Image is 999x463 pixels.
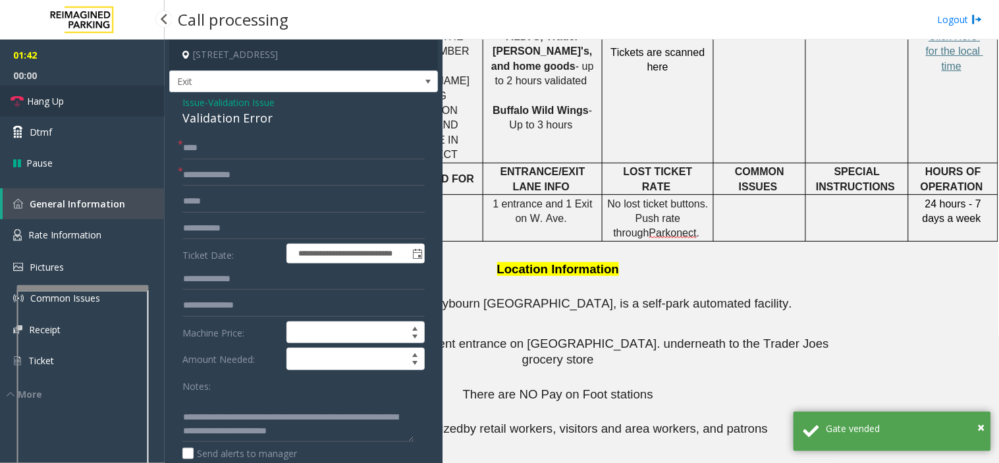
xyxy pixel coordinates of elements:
[13,293,24,304] img: 'icon'
[491,31,595,72] span: ALDI'S, Trader [PERSON_NAME]'s, and home goods
[30,125,52,139] span: Dtmf
[972,13,983,26] img: logout
[171,3,295,36] h3: Call processing
[926,32,983,72] a: Click Here for the local time
[179,244,283,263] label: Ticket Date:
[493,105,589,116] span: Buffalo Wild Wings
[13,355,22,367] img: 'icon'
[463,387,653,401] span: There are NO Pay on Foot stations
[30,198,125,210] span: General Information
[170,71,384,92] span: Exit
[923,198,985,224] span: 24 hours - 7 days a week
[406,333,424,343] span: Decrease value
[978,418,985,437] button: Close
[610,47,708,72] span: Tickets are scanned here
[7,387,165,401] div: More
[13,325,22,334] img: 'icon'
[179,348,283,370] label: Amount Needed:
[205,96,275,109] span: -
[410,244,424,263] span: Toggle popup
[324,296,792,310] span: This property - The Clybourn [GEOGRAPHIC_DATA], is a self-park automated facility.
[464,422,768,435] span: by retail workers, visitors and area workers, and patrons
[13,199,23,209] img: 'icon'
[451,149,458,160] span: T
[26,156,53,170] span: Pause
[179,321,283,344] label: Machine Price:
[182,95,205,109] span: Issue
[182,447,297,460] label: Send alerts to manager
[290,337,832,367] span: There is one monthly/transient entrance on [GEOGRAPHIC_DATA]. underneath to the Trader Joes groce...
[182,375,211,393] label: Notes:
[13,229,22,241] img: 'icon'
[816,166,895,192] span: SPECIAL INSTRUCTIONS
[978,418,985,436] span: ×
[608,198,711,239] span: No lost ticket buttons. Push rate through
[649,227,697,239] span: Parkonect
[13,263,23,271] img: 'icon'
[497,262,620,276] span: Location Information
[425,422,464,435] span: utilized
[493,198,595,224] span: 1 entrance and 1 Exit on W. Ave.
[30,261,64,273] span: Pictures
[3,188,165,219] a: General Information
[938,13,983,26] a: Logout
[406,359,424,369] span: Decrease value
[406,322,424,333] span: Increase value
[624,166,695,192] span: LOST TICKET RATE
[921,166,984,192] span: HOURS OF OPERATION
[28,229,101,241] span: Rate Information
[826,422,981,435] div: Gate vended
[735,166,787,192] span: COMMON ISSUES
[182,109,425,127] div: Validation Error
[169,40,438,70] h4: [STREET_ADDRESS]
[208,95,275,109] span: Validation Issue
[406,348,424,359] span: Increase value
[27,94,64,108] span: Hang Up
[697,227,699,238] span: .
[500,166,588,192] span: ENTRANCE/EXIT LANE INFO
[926,31,983,72] span: Click Here for the local time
